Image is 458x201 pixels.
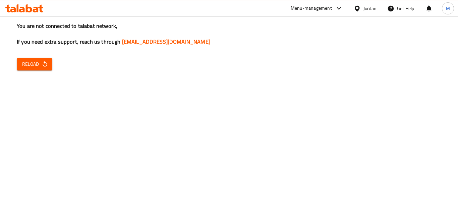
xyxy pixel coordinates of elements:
button: Reload [17,58,52,70]
h3: You are not connected to talabat network, If you need extra support, reach us through [17,22,441,46]
span: Reload [22,60,47,68]
span: M [446,5,450,12]
a: [EMAIL_ADDRESS][DOMAIN_NAME] [122,37,210,47]
div: Menu-management [291,4,332,12]
div: Jordan [363,5,377,12]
